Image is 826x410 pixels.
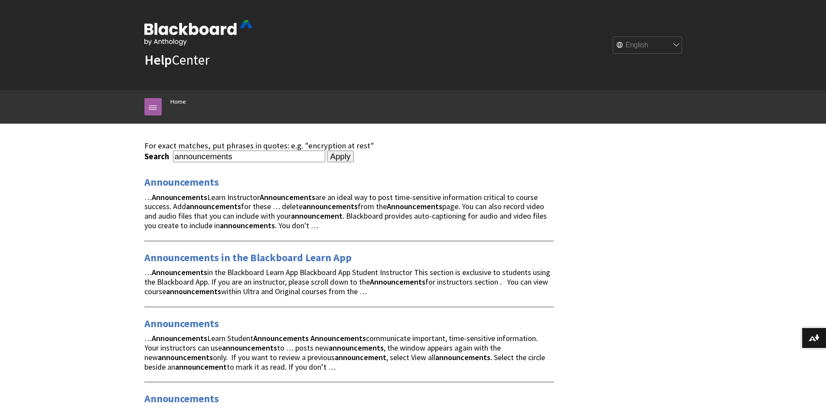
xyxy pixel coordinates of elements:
strong: Announcements [152,333,207,343]
strong: announcements [186,201,241,211]
a: Announcements in the Blackboard Learn App [144,251,352,265]
a: Announcements [144,392,219,406]
strong: announcement [335,352,386,362]
strong: Announcements [310,333,366,343]
strong: Announcements [387,201,442,211]
strong: Announcements [260,192,315,202]
strong: announcement [175,362,227,372]
img: Blackboard by Anthology [144,20,253,46]
input: Apply [327,151,354,163]
a: Announcements [144,175,219,189]
strong: announcements [158,352,213,362]
strong: announcements [303,201,358,211]
label: Search [144,151,171,161]
strong: announcements [329,343,384,353]
strong: Announcements [152,267,207,277]
div: For exact matches, put phrases in quotes: e.g. "encryption at rest" [144,141,554,151]
a: Home [170,96,186,107]
strong: announcements [435,352,490,362]
strong: Announcements [253,333,309,343]
span: … Learn Instructor are an ideal way to post time-sensitive information critical to course success... [144,192,547,230]
strong: announcement [291,211,343,221]
strong: Announcements [370,277,425,287]
a: HelpCenter [144,51,209,69]
strong: announcements [222,343,277,353]
select: Site Language Selector [613,37,682,54]
strong: announcements [220,220,275,230]
strong: announcements [166,286,221,296]
span: … Learn Student communicate important, time-sensitive information. Your instructors can use to … ... [144,333,545,371]
strong: Announcements [152,192,207,202]
span: … in the Blackboard Learn App Blackboard App Student Instructor This section is exclusive to stud... [144,267,550,296]
strong: Help [144,51,172,69]
a: Announcements [144,317,219,331]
